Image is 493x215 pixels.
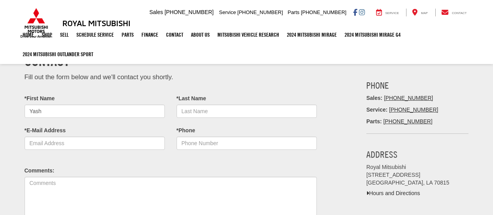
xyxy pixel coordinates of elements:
[301,9,346,15] span: [PHONE_NUMBER]
[19,8,54,38] img: Mitsubishi
[421,11,428,15] span: Map
[149,9,163,15] span: Sales
[214,25,283,44] a: Mitsubishi Vehicle Research
[359,9,365,15] a: Instagram: Click to visit our Instagram page
[62,19,131,27] h3: Royal Mitsubishi
[177,127,195,135] label: *Phone
[177,105,317,118] input: Last Name
[187,25,214,44] a: About Us
[366,80,469,91] h3: Phone
[164,9,214,15] span: [PHONE_NUMBER]
[237,9,283,15] span: [PHONE_NUMBER]
[366,107,387,113] strong: Service:
[72,25,118,44] a: Schedule Service: Opens in a new tab
[366,163,469,187] address: Royal Mitsubishi [STREET_ADDRESS] [GEOGRAPHIC_DATA], LA 70815
[288,9,299,15] span: Parts
[25,105,165,118] input: First Name
[341,25,405,44] a: 2024 Mitsubishi Mirage G4
[162,25,187,44] a: Contact
[19,25,38,44] a: Home
[138,25,162,44] a: Finance
[25,137,165,150] input: Email Address
[25,73,317,82] p: Fill out the form below and we'll contact you shortly.
[25,53,469,69] h1: Contact
[25,95,55,103] label: *First Name
[283,25,341,44] a: 2024 Mitsubishi Mirage
[366,95,382,101] span: Sales:
[389,107,438,113] a: [PHONE_NUMBER]
[177,95,206,103] label: *Last Name
[370,9,405,16] a: Service
[219,9,236,15] span: Service
[19,44,97,64] a: 2024 Mitsubishi Outlander SPORT
[25,127,66,135] label: *E-Mail Address
[385,11,399,15] span: Service
[118,25,138,44] a: Parts: Opens in a new tab
[25,167,55,175] label: Comments:
[366,190,420,196] a: Hours and Directions
[366,149,469,160] h3: Address
[38,25,56,44] a: Shop
[56,25,72,44] a: Sell
[406,9,433,16] a: Map
[383,118,433,124] a: [PHONE_NUMBER]
[366,118,382,124] strong: Parts:
[384,95,433,101] a: [PHONE_NUMBER]
[177,137,317,150] input: Phone Number
[452,11,466,15] span: Contact
[353,9,357,15] a: Facebook: Click to visit our Facebook page
[435,9,473,16] a: Contact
